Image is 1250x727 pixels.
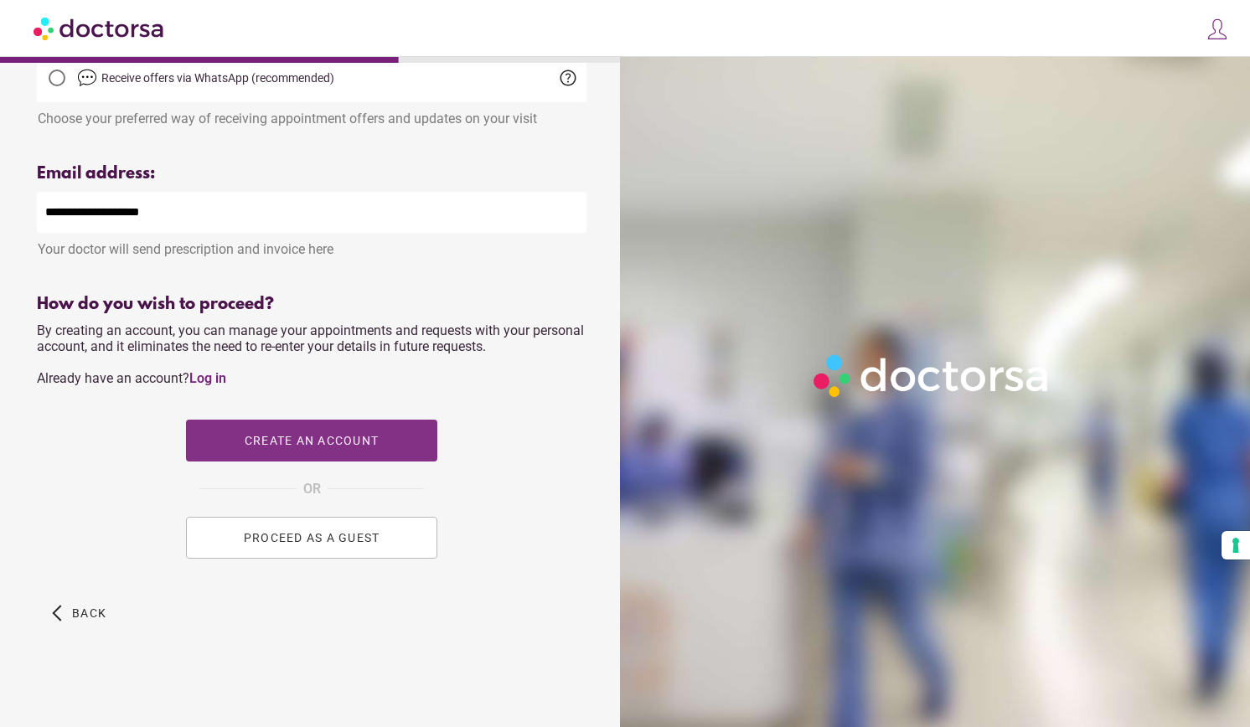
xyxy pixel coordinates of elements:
[558,68,578,88] span: help
[37,233,586,257] div: Your doctor will send prescription and invoice here
[77,68,97,88] img: chat
[244,531,380,544] span: PROCEED AS A GUEST
[303,478,321,500] span: OR
[1222,531,1250,559] button: Your consent preferences for tracking technologies
[45,592,113,634] button: arrow_back_ios Back
[34,9,166,47] img: Doctorsa.com
[37,102,586,126] div: Choose your preferred way of receiving appointment offers and updates on your visit
[189,370,226,386] a: Log in
[807,348,1056,404] img: Logo-Doctorsa-trans-White-partial-flat.png
[37,295,586,314] div: How do you wish to proceed?
[245,434,379,447] span: Create an account
[72,606,106,620] span: Back
[1206,18,1229,41] img: icons8-customer-100.png
[37,322,584,386] span: By creating an account, you can manage your appointments and requests with your personal account,...
[186,517,437,559] button: PROCEED AS A GUEST
[101,71,334,85] span: Receive offers via WhatsApp (recommended)
[186,420,437,461] button: Create an account
[37,164,586,183] div: Email address:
